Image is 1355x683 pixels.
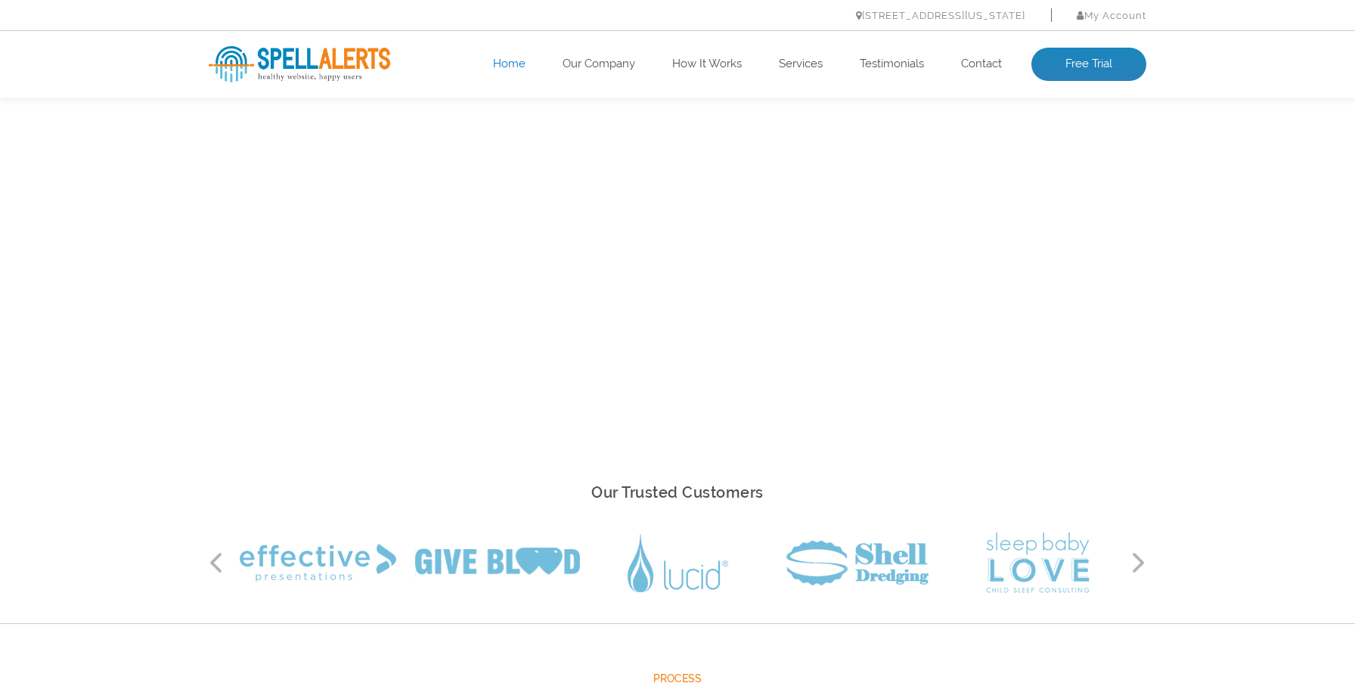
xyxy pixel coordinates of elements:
img: Sleep Baby Love [986,532,1090,593]
button: Previous [209,551,224,574]
img: Lucid [628,534,728,592]
img: Shell Dredging [786,540,929,585]
button: Next [1131,551,1146,574]
img: Give Blood [415,548,580,578]
h2: Our Trusted Customers [209,480,1146,506]
img: Effective [240,544,396,582]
